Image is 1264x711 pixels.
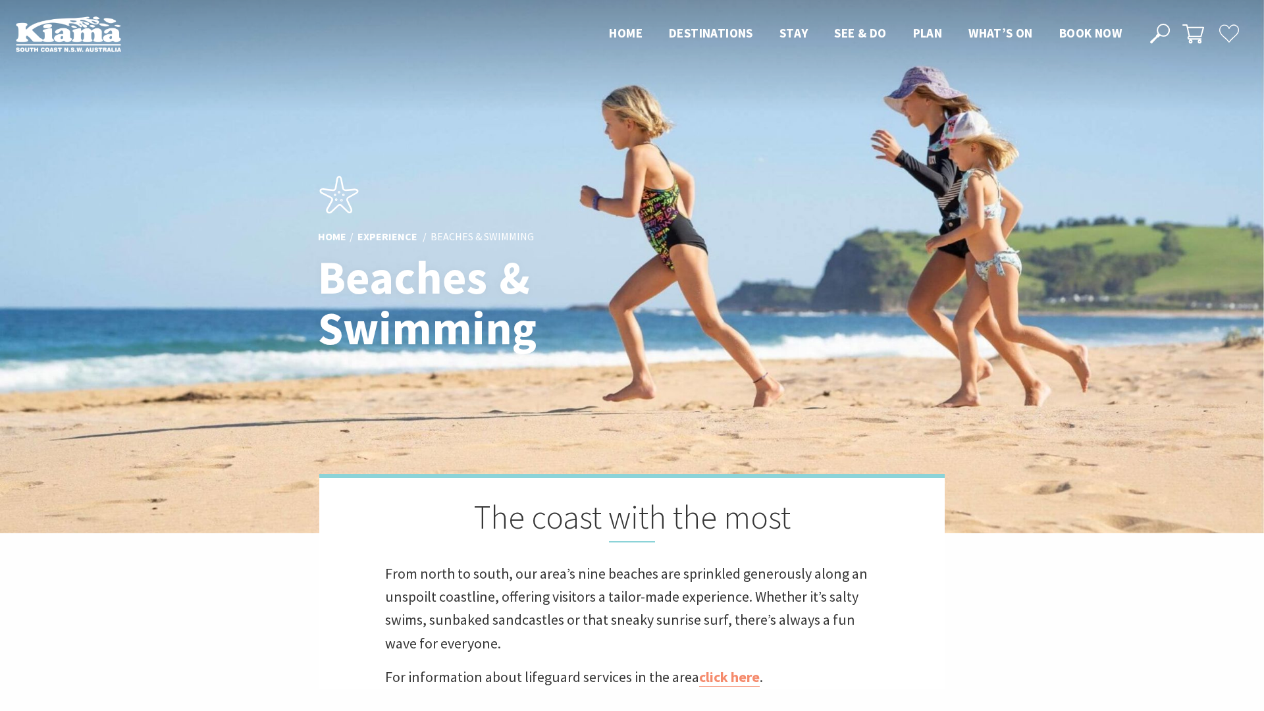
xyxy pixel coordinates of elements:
[318,230,346,245] a: Home
[16,16,121,52] img: Kiama Logo
[357,230,417,245] a: Experience
[385,498,879,542] h2: The coast with the most
[669,25,753,41] span: Destinations
[318,253,690,354] h1: Beaches & Swimming
[1059,25,1122,41] span: Book now
[385,666,879,689] p: For information about lifeguard services in the area .
[834,25,886,41] span: See & Do
[596,23,1135,45] nav: Main Menu
[913,25,943,41] span: Plan
[779,25,808,41] span: Stay
[385,562,879,655] p: From north to south, our area’s nine beaches are sprinkled generously along an unspoilt coastline...
[431,229,534,246] li: Beaches & Swimming
[699,668,760,687] a: click here
[609,25,643,41] span: Home
[968,25,1033,41] span: What’s On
